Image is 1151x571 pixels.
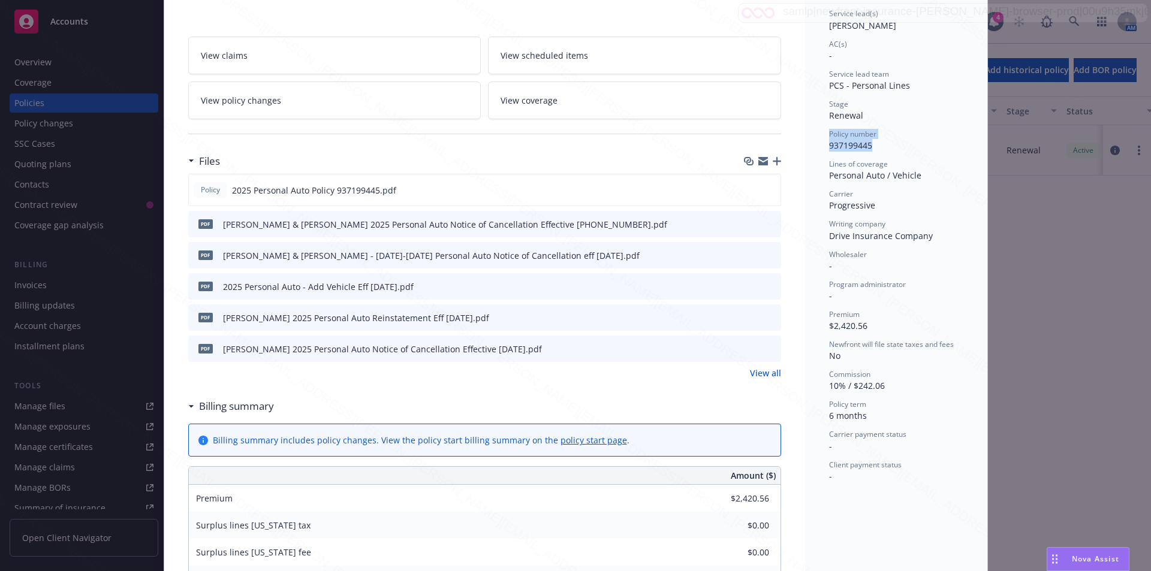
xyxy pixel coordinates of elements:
span: Personal Auto / Vehicle [829,170,921,181]
span: Amount ($) [731,469,776,482]
div: Drag to move [1047,548,1062,570]
div: Files [188,153,220,169]
span: - [829,50,832,61]
span: Surplus lines [US_STATE] tax [196,519,311,531]
span: View coverage [501,94,558,107]
a: View all [750,367,781,379]
div: 2025 Personal Auto - Add Vehicle Eff [DATE].pdf [223,280,414,293]
span: No [829,350,840,361]
span: Premium [196,493,233,504]
span: Service lead team [829,69,889,79]
span: Writing company [829,219,885,229]
span: pdf [198,250,213,259]
button: download file [746,184,755,197]
button: preview file [766,249,776,262]
div: Billing summary includes policy changes. View the policy start billing summary on the . [213,434,629,446]
span: pdf [198,313,213,322]
a: View coverage [488,81,781,119]
span: Lines of coverage [829,159,888,169]
input: 0.00 [698,490,776,507]
input: 0.00 [698,543,776,561]
span: 937199445 [829,140,872,151]
span: pdf [198,219,213,228]
div: [PERSON_NAME] 2025 Personal Auto Reinstatement Eff [DATE].pdf [223,312,489,324]
span: Program administrator [829,279,906,289]
button: preview file [766,312,776,324]
span: Renewal [829,110,863,121]
button: download file [746,312,756,324]
span: Drive Insurance Company [829,230,933,241]
span: - [829,290,832,301]
span: - [829,440,832,452]
span: Policy number [829,129,876,139]
span: Policy term [829,399,866,409]
button: download file [746,343,756,355]
span: Commission [829,369,870,379]
a: policy start page [561,434,627,446]
button: download file [746,249,756,262]
span: View scheduled items [501,49,588,62]
div: [PERSON_NAME] & [PERSON_NAME] - [DATE]-[DATE] Personal Auto Notice of Cancellation eff [DATE].pdf [223,249,640,262]
span: Policy [198,185,222,195]
span: Stage [829,99,848,109]
span: Progressive [829,200,875,211]
span: pdf [198,282,213,291]
button: preview file [766,218,776,231]
span: AC(s) [829,39,847,49]
span: - [829,260,832,271]
h3: Files [199,153,220,169]
div: [PERSON_NAME] 2025 Personal Auto Notice of Cancellation Effective [DATE].pdf [223,343,542,355]
span: View policy changes [201,94,281,107]
span: Nova Assist [1072,554,1119,564]
span: 6 months [829,410,867,421]
span: Wholesaler [829,249,867,259]
h3: Billing summary [199,398,274,414]
a: View claims [188,37,481,74]
button: preview file [765,184,776,197]
button: download file [746,280,756,293]
a: View scheduled items [488,37,781,74]
a: View policy changes [188,81,481,119]
button: Nova Assist [1047,547,1129,571]
span: Service lead(s) [829,8,878,19]
button: download file [746,218,756,231]
div: Billing summary [188,398,274,414]
span: Newfront will file state taxes and fees [829,339,954,349]
button: preview file [766,280,776,293]
span: Surplus lines [US_STATE] fee [196,546,311,558]
span: Premium [829,309,860,319]
span: View claims [201,49,248,62]
input: 0.00 [698,516,776,534]
button: preview file [766,343,776,355]
span: Carrier payment status [829,429,906,439]
span: Client payment status [829,460,902,470]
div: [PERSON_NAME] & [PERSON_NAME] 2025 Personal Auto Notice of Cancellation Effective [PHONE_NUMBER].pdf [223,218,667,231]
span: $2,420.56 [829,320,867,331]
span: 2025 Personal Auto Policy 937199445.pdf [232,184,396,197]
span: pdf [198,344,213,353]
span: 10% / $242.06 [829,380,885,391]
span: - [829,470,832,482]
span: PCS - Personal Lines [829,80,910,91]
span: [PERSON_NAME] [829,20,896,31]
span: Carrier [829,189,853,199]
